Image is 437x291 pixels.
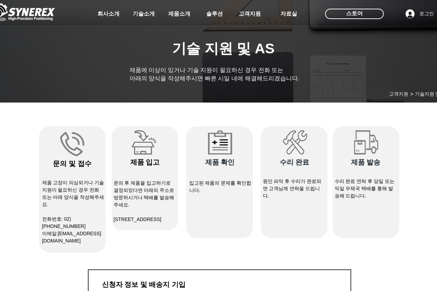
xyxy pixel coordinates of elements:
[126,7,161,21] a: 기술소개
[42,231,101,244] span: ​이메일:
[272,7,306,21] a: 자료실
[206,10,223,18] span: 솔루션
[97,10,120,18] span: 회사소개
[325,9,384,19] div: 스토어
[162,7,197,21] a: 제품소개
[280,158,310,166] span: ​수리 완료
[346,10,363,17] span: 스토어
[114,217,161,222] span: [STREET_ADDRESS]
[239,10,261,18] span: 고객지원
[168,10,190,18] span: 제품소개
[205,158,235,166] span: ​제품 확인
[133,10,155,18] span: 기술소개
[189,180,251,193] span: 입고된 제품의 문제를 확인합니다.
[232,7,267,21] a: 고객지원
[42,216,86,229] span: 전화번호: 02)[PHONE_NUMBER]
[351,158,381,166] span: ​제품 발송
[417,10,436,17] span: 로그인
[281,10,297,18] span: 자료실
[53,160,91,167] span: ​문의 및 접수
[335,178,395,199] span: 수리 완료 연락 후 당일 또는 익일 우체국 택배를 통해 발송해 드립니다.
[358,261,437,291] iframe: Wix Chat
[102,281,186,288] span: ​신청자 정보 및 배송지 기입
[130,158,160,166] span: ​제품 입고
[114,180,174,208] span: ​문의 후 제품을 입고하기로 결정되었다면 아래의 주소로 방문하시거나 택배를 발송해주세요.
[197,7,232,21] a: 솔루션
[42,180,104,207] span: 제품 고장이 의심되거나 기술지원이 필요하신 경우 전화 또는 아래 양식을 작성해주세요.
[263,178,322,199] span: 원인 파악 후 수리가 완료되면 고객님께 연락을 드립니다.
[91,7,126,21] a: 회사소개
[42,231,101,244] a: [EMAIL_ADDRESS][DOMAIN_NAME]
